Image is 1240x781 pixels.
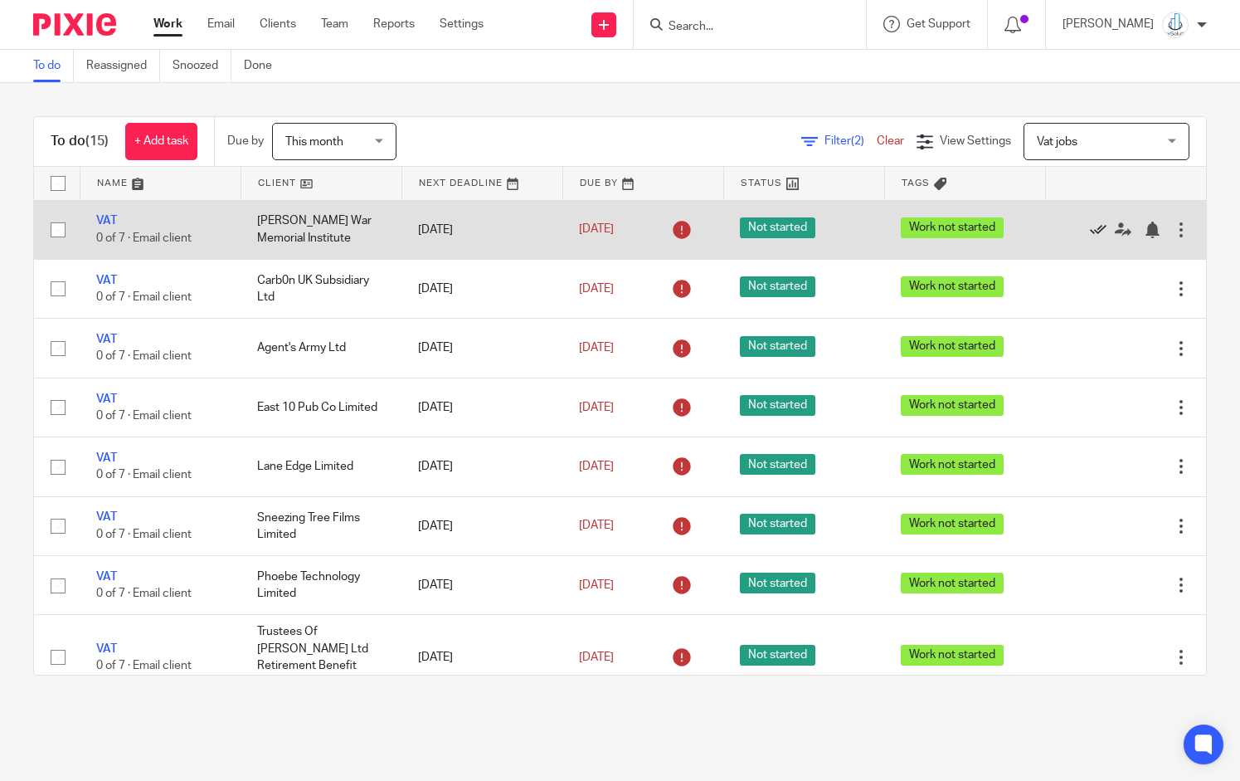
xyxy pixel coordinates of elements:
span: Not started [740,276,815,297]
span: Work not started [901,217,1004,238]
span: 0 of 7 · Email client [96,351,192,363]
span: Vat jobs [1037,136,1077,148]
td: East 10 Pub Co Limited [241,378,401,437]
td: [DATE] [401,378,562,437]
span: [DATE] [579,342,614,354]
span: Filter [824,135,877,147]
span: [DATE] [579,224,614,236]
a: VAT [96,452,117,464]
a: Clear [877,135,904,147]
a: Email [207,16,235,32]
span: 0 of 7 · Email client [96,588,192,599]
td: [DATE] [401,319,562,378]
span: Work not started [901,276,1004,297]
td: [PERSON_NAME] War Memorial Institute [241,200,401,259]
img: Pixie [33,13,116,36]
span: Not started [740,454,815,475]
span: 0 of 7 · Email client [96,291,192,303]
span: Work not started [901,336,1004,357]
span: Work not started [901,395,1004,416]
span: (2) [851,135,864,147]
span: Work not started [901,454,1004,475]
a: VAT [96,393,117,405]
a: Settings [440,16,484,32]
span: [DATE] [579,579,614,591]
td: Lane Edge Limited [241,437,401,496]
span: Not started [740,336,815,357]
a: VAT [96,215,117,227]
span: Not started [740,573,815,593]
a: Clients [260,16,296,32]
span: [DATE] [579,652,614,663]
p: [PERSON_NAME] [1063,16,1154,32]
input: Search [667,20,816,35]
td: Agent's Army Ltd [241,319,401,378]
span: Not started [740,645,815,666]
span: Work not started [901,573,1004,593]
a: VAT [96,334,117,345]
a: Snoozed [173,50,231,82]
span: Not started [740,217,815,238]
span: 0 of 7 · Email client [96,470,192,481]
span: [DATE] [579,283,614,295]
a: Team [321,16,348,32]
span: 0 of 7 · Email client [96,529,192,540]
span: 0 of 7 · Email client [96,232,192,244]
a: VAT [96,643,117,655]
span: View Settings [940,135,1011,147]
td: [DATE] [401,437,562,496]
td: [DATE] [401,615,562,700]
img: Logo_PNG.png [1162,12,1189,38]
a: + Add task [125,123,197,160]
a: Done [244,50,284,82]
span: 0 of 7 · Email client [96,410,192,422]
td: Sneezing Tree Films Limited [241,496,401,555]
td: [DATE] [401,259,562,318]
span: Work not started [901,645,1004,666]
a: VAT [96,511,117,523]
a: To do [33,50,74,82]
td: Phoebe Technology Limited [241,556,401,615]
span: This month [285,136,343,148]
a: Reassigned [86,50,160,82]
a: VAT [96,571,117,583]
span: [DATE] [579,520,614,532]
span: [DATE] [579,402,614,413]
td: Trustees Of [PERSON_NAME] Ltd Retirement Benefit Scheme [241,615,401,700]
p: Due by [227,133,264,149]
span: 0 of 7 · Email client [96,660,192,671]
a: Work [153,16,182,32]
span: Not started [740,514,815,534]
span: Not started [740,395,815,416]
span: Work not started [901,514,1004,534]
a: Reports [373,16,415,32]
a: Mark as done [1090,222,1115,238]
td: [DATE] [401,200,562,259]
span: Get Support [907,18,970,30]
h1: To do [51,133,109,150]
td: [DATE] [401,496,562,555]
span: (15) [85,134,109,148]
td: [DATE] [401,556,562,615]
td: Carb0n UK Subsidiary Ltd [241,259,401,318]
span: [DATE] [579,461,614,472]
a: VAT [96,275,117,286]
span: Tags [902,178,930,188]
